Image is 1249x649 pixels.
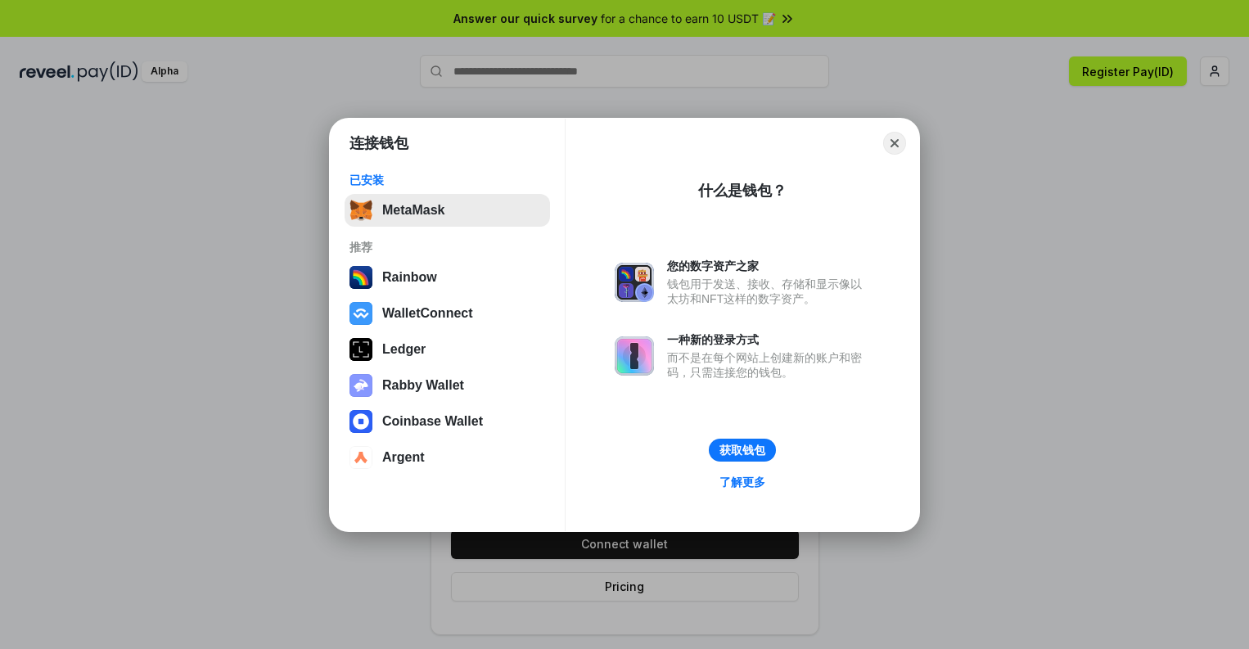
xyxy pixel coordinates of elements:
div: 而不是在每个网站上创建新的账户和密码，只需连接您的钱包。 [667,350,870,380]
button: MetaMask [345,194,550,227]
div: Coinbase Wallet [382,414,483,429]
button: Close [883,132,906,155]
h1: 连接钱包 [349,133,408,153]
div: 了解更多 [719,475,765,489]
div: Rainbow [382,270,437,285]
button: Argent [345,441,550,474]
img: svg+xml,%3Csvg%20xmlns%3D%22http%3A%2F%2Fwww.w3.org%2F2000%2Fsvg%22%20fill%3D%22none%22%20viewBox... [615,336,654,376]
div: Argent [382,450,425,465]
div: 已安装 [349,173,545,187]
img: svg+xml,%3Csvg%20xmlns%3D%22http%3A%2F%2Fwww.w3.org%2F2000%2Fsvg%22%20fill%3D%22none%22%20viewBox... [615,263,654,302]
div: 推荐 [349,240,545,255]
img: svg+xml,%3Csvg%20width%3D%2228%22%20height%3D%2228%22%20viewBox%3D%220%200%2028%2028%22%20fill%3D... [349,446,372,469]
button: Coinbase Wallet [345,405,550,438]
div: 什么是钱包？ [698,181,787,201]
button: 获取钱包 [709,439,776,462]
div: 钱包用于发送、接收、存储和显示像以太坊和NFT这样的数字资产。 [667,277,870,306]
div: 获取钱包 [719,443,765,457]
button: Rainbow [345,261,550,294]
div: 您的数字资产之家 [667,259,870,273]
div: 一种新的登录方式 [667,332,870,347]
img: svg+xml,%3Csvg%20xmlns%3D%22http%3A%2F%2Fwww.w3.org%2F2000%2Fsvg%22%20fill%3D%22none%22%20viewBox... [349,374,372,397]
img: svg+xml,%3Csvg%20xmlns%3D%22http%3A%2F%2Fwww.w3.org%2F2000%2Fsvg%22%20width%3D%2228%22%20height%3... [349,338,372,361]
a: 了解更多 [710,471,775,493]
div: Rabby Wallet [382,378,464,393]
img: svg+xml,%3Csvg%20width%3D%2228%22%20height%3D%2228%22%20viewBox%3D%220%200%2028%2028%22%20fill%3D... [349,410,372,433]
img: svg+xml,%3Csvg%20fill%3D%22none%22%20height%3D%2233%22%20viewBox%3D%220%200%2035%2033%22%20width%... [349,199,372,222]
div: MetaMask [382,203,444,218]
div: WalletConnect [382,306,473,321]
img: svg+xml,%3Csvg%20width%3D%2228%22%20height%3D%2228%22%20viewBox%3D%220%200%2028%2028%22%20fill%3D... [349,302,372,325]
div: Ledger [382,342,426,357]
img: svg+xml,%3Csvg%20width%3D%22120%22%20height%3D%22120%22%20viewBox%3D%220%200%20120%20120%22%20fil... [349,266,372,289]
button: Ledger [345,333,550,366]
button: Rabby Wallet [345,369,550,402]
button: WalletConnect [345,297,550,330]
